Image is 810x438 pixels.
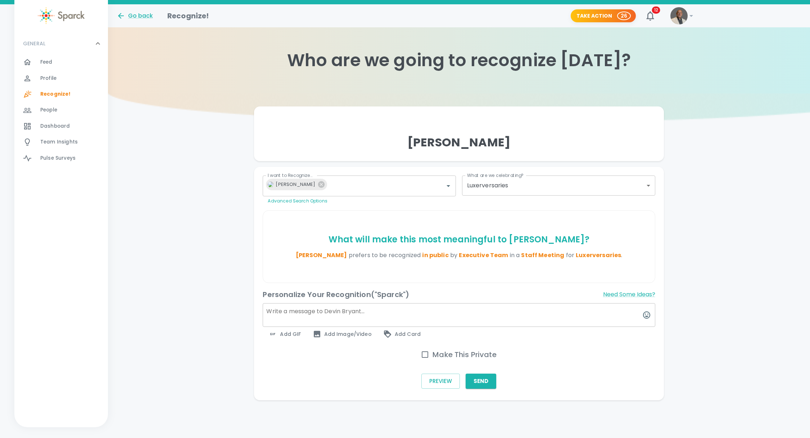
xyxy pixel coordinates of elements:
p: 26 [621,12,627,19]
a: People [14,102,108,118]
span: Luxerversaries [576,251,621,259]
div: GENERAL [14,33,108,54]
button: Send [466,374,496,389]
a: Pulse Surveys [14,150,108,166]
span: Staff Meeting [521,251,564,259]
span: in public [422,251,448,259]
button: 12 [642,7,659,24]
label: What are we celebrating? [467,172,524,178]
button: Preview [421,374,460,389]
p: . [266,251,652,260]
h6: Make This Private [433,349,497,360]
a: Recognize! [14,86,108,102]
img: Sparck logo [38,7,85,24]
a: Team Insights [14,134,108,150]
span: Profile [40,75,56,82]
button: Take Action 26 [571,9,636,23]
span: [PERSON_NAME] [271,180,320,188]
label: I want to Recognize... [268,172,313,178]
p: What will make this most meaningful to [PERSON_NAME] ? [266,234,652,245]
span: [PERSON_NAME] [296,251,347,259]
span: Feed [40,59,53,66]
span: Team Insights [40,138,78,146]
span: Recognize! [40,91,71,98]
div: Luxerversaries [467,181,644,190]
p: GENERAL [23,40,45,47]
span: in a [508,251,565,259]
img: Picture of Dar [670,7,688,24]
img: Picture of Devin Bryant [437,83,480,127]
span: 12 [652,6,660,14]
div: Picture of Devin Bryant[PERSON_NAME] [266,179,327,190]
a: Feed [14,54,108,70]
span: Add Card [383,330,421,338]
h6: Personalize Your Recognition ("Sparck") [263,289,409,300]
span: Dashboard [40,123,70,130]
button: Open [443,181,453,191]
span: by [449,251,508,259]
h4: [PERSON_NAME] [407,135,511,150]
img: Picture of Devin Bryant [268,182,273,187]
span: Add GIF [268,330,301,338]
button: Need Some Ideas? [603,289,655,300]
h1: Who are we going to recognize [DATE]? [108,50,810,70]
a: Dashboard [14,118,108,134]
span: prefers to be recognized for [349,251,621,259]
span: Executive Team [459,251,508,259]
div: GENERAL [14,54,108,169]
a: Profile [14,70,108,86]
a: Advanced Search Options [268,198,327,204]
span: Add Image/Video [313,330,372,338]
button: Go back [117,12,153,20]
a: Sparck logo [14,7,108,24]
span: Pulse Surveys [40,155,76,162]
span: People [40,106,57,114]
h1: Recognize! [167,10,209,22]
